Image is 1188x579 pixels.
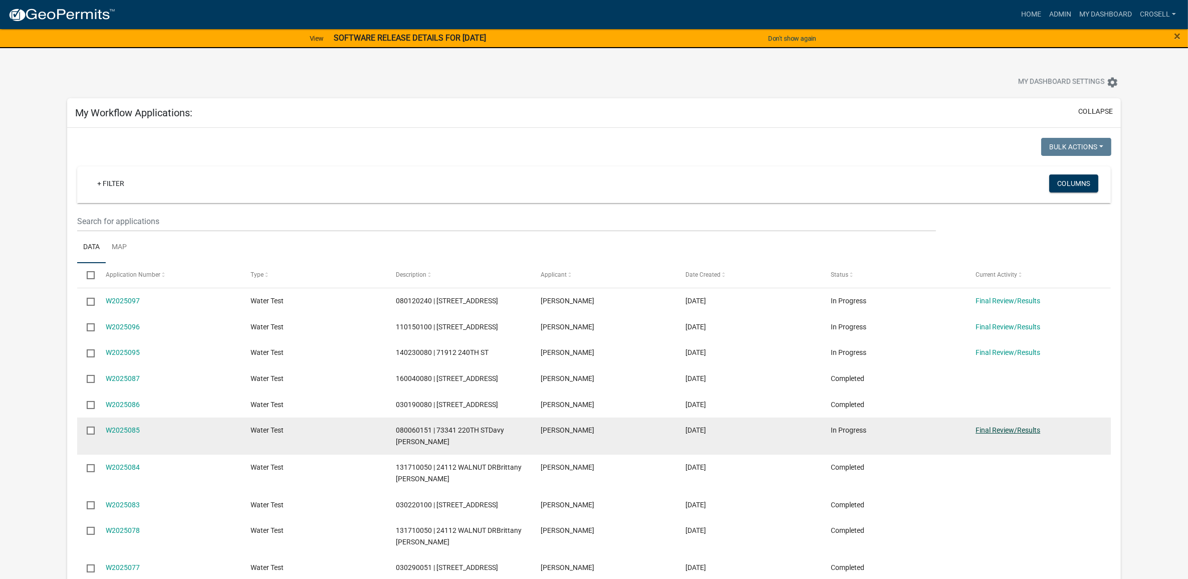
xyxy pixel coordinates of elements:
[976,426,1040,434] a: Final Review/Results
[686,426,706,434] span: 09/12/2025
[96,263,241,287] datatable-header-cell: Application Number
[106,526,140,534] a: W2025078
[1045,5,1075,24] a: Admin
[251,271,264,278] span: Type
[106,297,140,305] a: W2025097
[531,263,676,287] datatable-header-cell: Applicant
[106,374,140,382] a: W2025087
[831,563,864,571] span: Completed
[831,401,864,409] span: Completed
[541,526,594,534] span: Craig J. Rosell
[106,463,140,471] a: W2025084
[831,297,866,305] span: In Progress
[1018,76,1104,88] span: My Dashboard Settings
[251,426,284,434] span: Water Test
[676,263,821,287] datatable-header-cell: Date Created
[831,426,866,434] span: In Progress
[541,297,594,305] span: Craig J. Rosell
[251,463,284,471] span: Water Test
[831,323,866,331] span: In Progress
[831,463,864,471] span: Completed
[1017,5,1045,24] a: Home
[831,271,848,278] span: Status
[396,374,498,382] span: 160040080 | 33002 875TH AVE
[1136,5,1180,24] a: crosell
[541,401,594,409] span: Craig J. Rosell
[89,174,132,192] a: + Filter
[251,501,284,509] span: Water Test
[1174,30,1180,42] button: Close
[1174,29,1180,43] span: ×
[976,271,1017,278] span: Current Activity
[106,232,133,264] a: Map
[396,297,498,305] span: 080120240 | 20044 780TH AVE
[541,463,594,471] span: Craig J. Rosell
[396,563,498,571] span: 030290051 | 74608 110TH ST
[821,263,966,287] datatable-header-cell: Status
[396,526,522,546] span: 131710050 | 24112 WALNUT DRBrittany Lorenz
[251,563,284,571] span: Water Test
[831,501,864,509] span: Completed
[251,526,284,534] span: Water Test
[686,348,706,356] span: 10/02/2025
[686,463,706,471] span: 09/10/2025
[1010,72,1126,92] button: My Dashboard Settingssettings
[106,401,140,409] a: W2025086
[306,30,328,47] a: View
[77,211,936,232] input: Search for applications
[686,401,706,409] span: 09/18/2025
[334,33,486,43] strong: SOFTWARE RELEASE DETAILS FOR [DATE]
[251,323,284,331] span: Water Test
[396,271,426,278] span: Description
[976,297,1040,305] a: Final Review/Results
[396,348,489,356] span: 140230080 | 71912 240TH ST
[75,107,192,119] h5: My Workflow Applications:
[251,348,284,356] span: Water Test
[396,463,522,483] span: 131710050 | 24112 WALNUT DRBrittany Lorenz
[966,263,1111,287] datatable-header-cell: Current Activity
[396,426,504,446] span: 080060151 | 73341 220TH STDavy Villarreal
[386,263,531,287] datatable-header-cell: Description
[686,526,706,534] span: 09/02/2025
[541,323,594,331] span: Craig J. Rosell
[106,271,160,278] span: Application Number
[541,374,594,382] span: Craig J. Rosell
[976,348,1040,356] a: Final Review/Results
[686,297,706,305] span: 10/02/2025
[831,526,864,534] span: Completed
[831,348,866,356] span: In Progress
[1049,174,1098,192] button: Columns
[77,232,106,264] a: Data
[106,426,140,434] a: W2025085
[541,501,594,509] span: Craig J. Rosell
[251,401,284,409] span: Water Test
[106,501,140,509] a: W2025083
[396,323,498,331] span: 110150100 | 88308 258TH ST
[106,563,140,571] a: W2025077
[541,271,567,278] span: Applicant
[251,297,284,305] span: Water Test
[77,263,96,287] datatable-header-cell: Select
[106,323,140,331] a: W2025096
[541,563,594,571] span: Craig J. Rosell
[541,426,594,434] span: Craig J. Rosell
[251,374,284,382] span: Water Test
[396,501,498,509] span: 030220100 | 76222 125TH ST
[1075,5,1136,24] a: My Dashboard
[241,263,386,287] datatable-header-cell: Type
[1106,76,1118,88] i: settings
[764,30,820,47] button: Don't show again
[1041,138,1111,156] button: Bulk Actions
[686,563,706,571] span: 08/28/2025
[686,501,706,509] span: 09/09/2025
[686,374,706,382] span: 09/19/2025
[396,401,498,409] span: 030190080 | 73260 125TH ST
[686,271,721,278] span: Date Created
[106,348,140,356] a: W2025095
[976,323,1040,331] a: Final Review/Results
[1078,106,1113,117] button: collapse
[831,374,864,382] span: Completed
[686,323,706,331] span: 10/02/2025
[541,348,594,356] span: Craig J. Rosell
